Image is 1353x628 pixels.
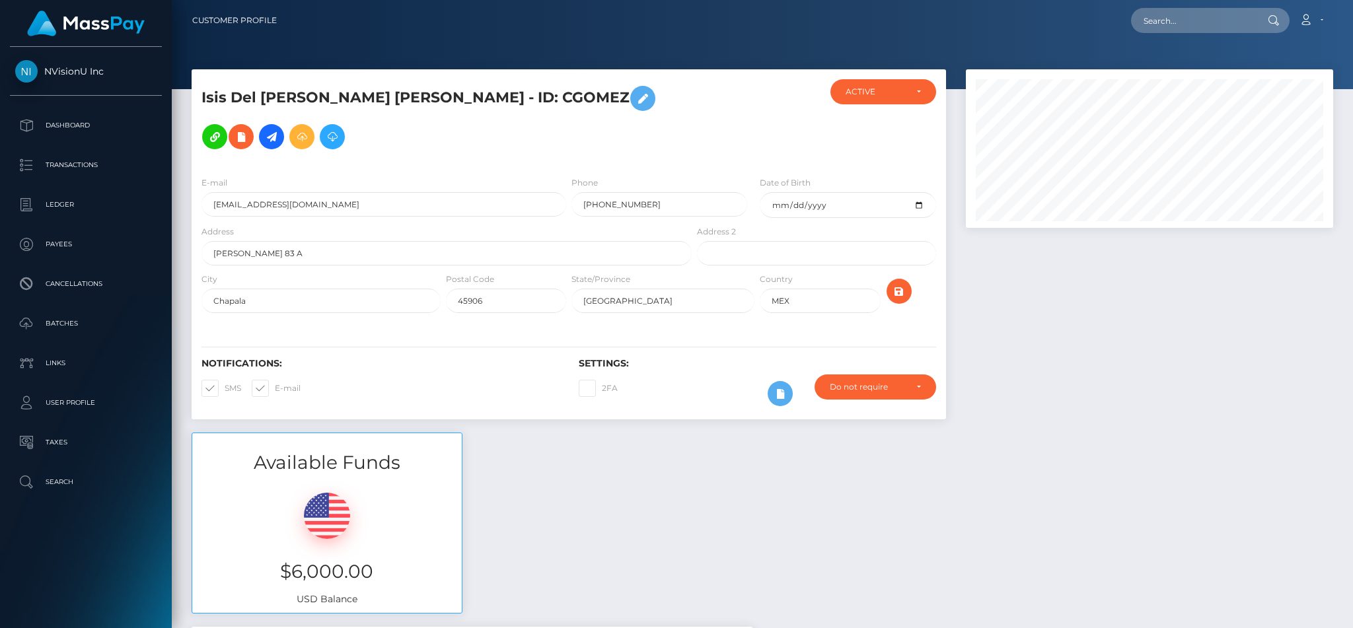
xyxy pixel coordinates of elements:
p: Transactions [15,155,157,175]
p: Search [15,472,157,492]
label: E-mail [252,380,301,397]
input: Search... [1131,8,1255,33]
a: Initiate Payout [259,124,284,149]
p: Cancellations [15,274,157,294]
img: USD.png [304,493,350,539]
label: Postal Code [446,273,494,285]
h6: Notifications: [201,358,559,369]
label: Address 2 [697,226,736,238]
label: Date of Birth [760,177,811,189]
div: ACTIVE [846,87,906,97]
a: Transactions [10,149,162,182]
h6: Settings: [579,358,936,369]
label: 2FA [579,380,618,397]
button: Do not require [815,374,936,400]
label: State/Province [571,273,630,285]
p: Taxes [15,433,157,452]
span: NVisionU Inc [10,65,162,77]
a: Dashboard [10,109,162,142]
a: Batches [10,307,162,340]
a: User Profile [10,386,162,419]
div: Do not require [830,382,906,392]
p: User Profile [15,393,157,413]
p: Links [15,353,157,373]
p: Dashboard [15,116,157,135]
div: USD Balance [192,476,462,613]
label: Phone [571,177,598,189]
label: E-mail [201,177,227,189]
label: Country [760,273,793,285]
a: Cancellations [10,267,162,300]
a: Customer Profile [192,7,277,34]
img: MassPay Logo [27,11,145,36]
a: Search [10,466,162,499]
label: City [201,273,217,285]
h5: Isis Del [PERSON_NAME] [PERSON_NAME] - ID: CGOMEZ [201,79,684,156]
a: Links [10,347,162,380]
a: Taxes [10,426,162,459]
p: Payees [15,234,157,254]
button: ACTIVE [830,79,936,104]
h3: Available Funds [192,450,462,475]
p: Batches [15,314,157,333]
p: Ledger [15,195,157,215]
label: SMS [201,380,241,397]
h3: $6,000.00 [202,559,452,584]
a: Ledger [10,188,162,221]
label: Address [201,226,234,238]
img: NVisionU Inc [15,60,38,83]
a: Payees [10,228,162,261]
